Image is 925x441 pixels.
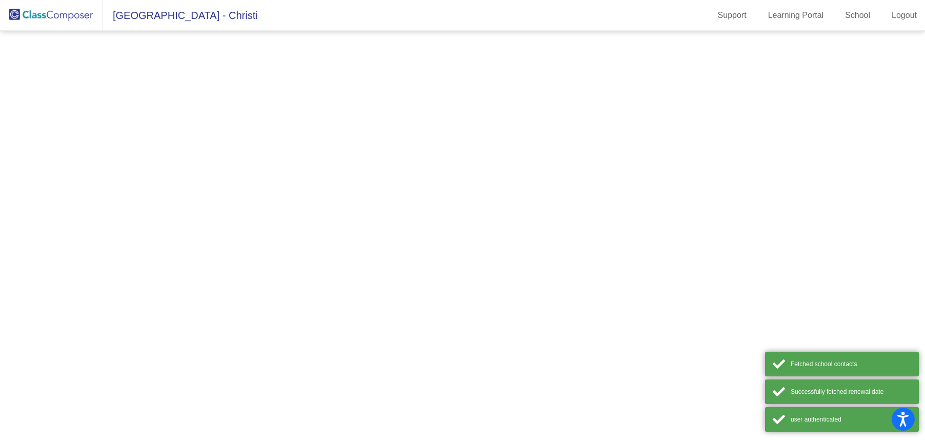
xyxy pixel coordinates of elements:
a: Logout [883,7,925,24]
div: user authenticated [791,415,911,424]
a: Learning Portal [760,7,832,24]
div: Successfully fetched renewal date [791,387,911,396]
a: Support [710,7,755,24]
span: [GEOGRAPHIC_DATA] - Christi [103,7,258,24]
div: Fetched school contacts [791,359,911,369]
a: School [837,7,878,24]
